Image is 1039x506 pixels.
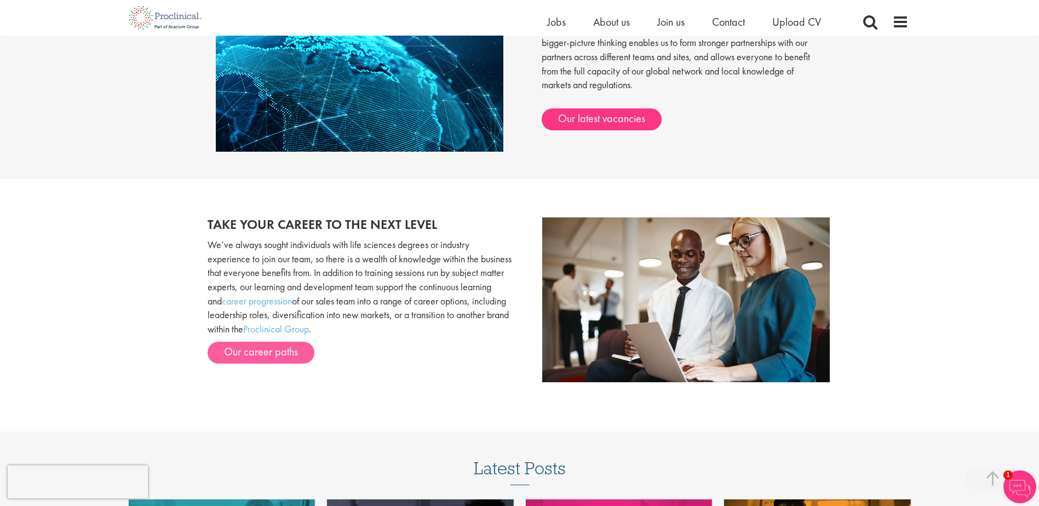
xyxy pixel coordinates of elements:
a: Proclinical Group [243,323,309,335]
h3: Latest Posts [474,459,566,485]
a: career progression [222,295,292,307]
iframe: reCAPTCHA [8,465,148,498]
p: We’ve always sought individuals with life sciences degrees or industry experience to join our tea... [208,238,512,336]
a: Our latest vacancies [542,108,662,130]
a: Contact [712,15,745,29]
h2: Take your career to the next level [208,217,512,232]
a: About us [593,15,630,29]
span: 1 [1003,470,1013,480]
a: Our career paths [208,342,314,364]
img: Chatbot [1003,470,1036,503]
a: Jobs [547,15,566,29]
p: As partners, we actively relocate our staff abroad and encourage a culture of collaboration betwe... [542,8,824,103]
a: Join us [657,15,685,29]
a: Upload CV [772,15,821,29]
